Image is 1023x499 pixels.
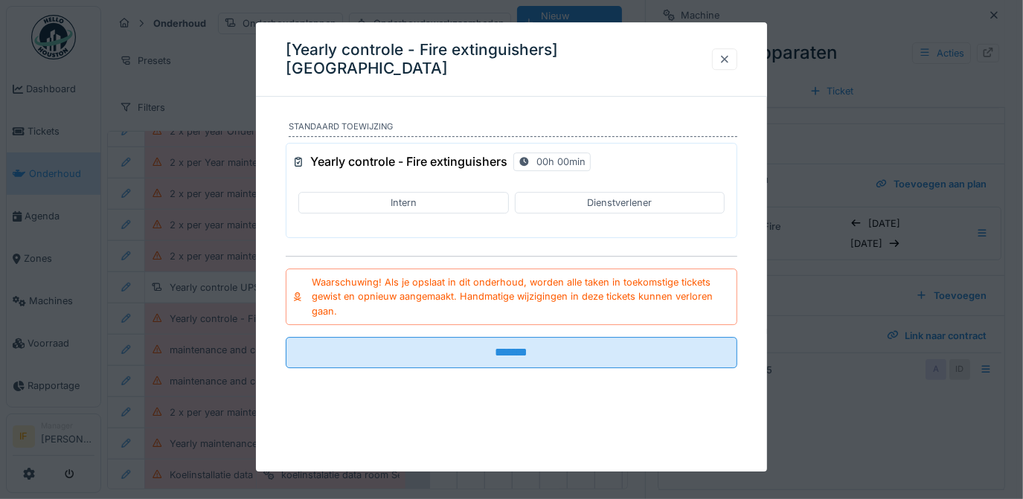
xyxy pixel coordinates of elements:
[312,275,731,318] div: Waarschuwing! Als je opslaat in dit onderhoud, worden alle taken in toekomstige tickets gewist en...
[310,155,507,169] h3: Yearly controle - Fire extinguishers
[289,120,738,137] label: Standaard toewijzing
[536,155,586,169] div: 00h 00min
[286,41,713,78] h3: [Yearly controle - Fire extinguishers] [GEOGRAPHIC_DATA]
[391,196,417,210] div: Intern
[587,196,652,210] div: Dienstverlener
